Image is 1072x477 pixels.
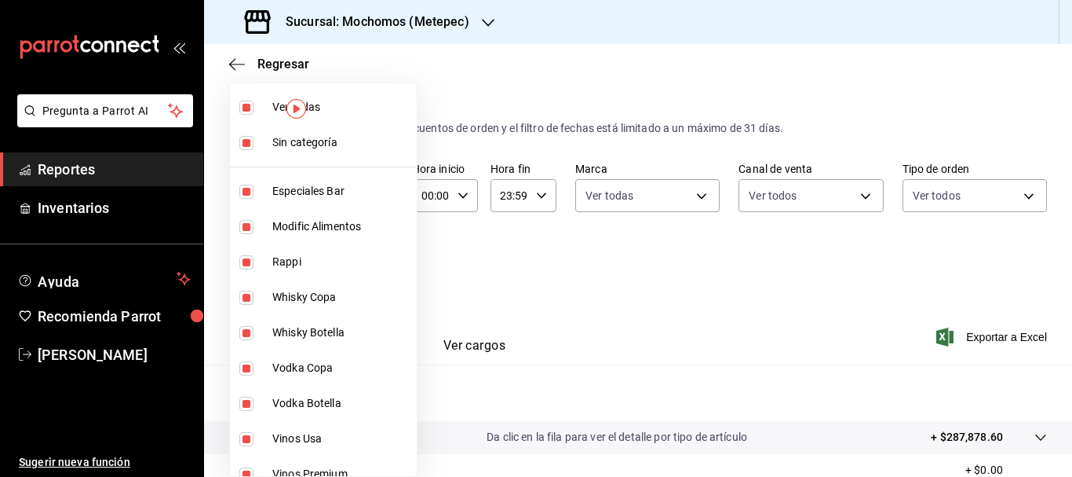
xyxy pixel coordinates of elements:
[272,134,410,151] span: Sin categoría
[272,289,410,306] span: Whisky Copa
[272,218,410,235] span: Modific Alimentos
[272,395,410,412] span: Vodka Botella
[272,431,410,447] span: Vinos Usa
[272,99,410,116] span: Ver todas
[272,183,410,200] span: Especiales Bar
[272,254,410,270] span: Rappi
[286,99,306,119] img: Tooltip marker
[272,360,410,376] span: Vodka Copa
[272,325,410,341] span: Whisky Botella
